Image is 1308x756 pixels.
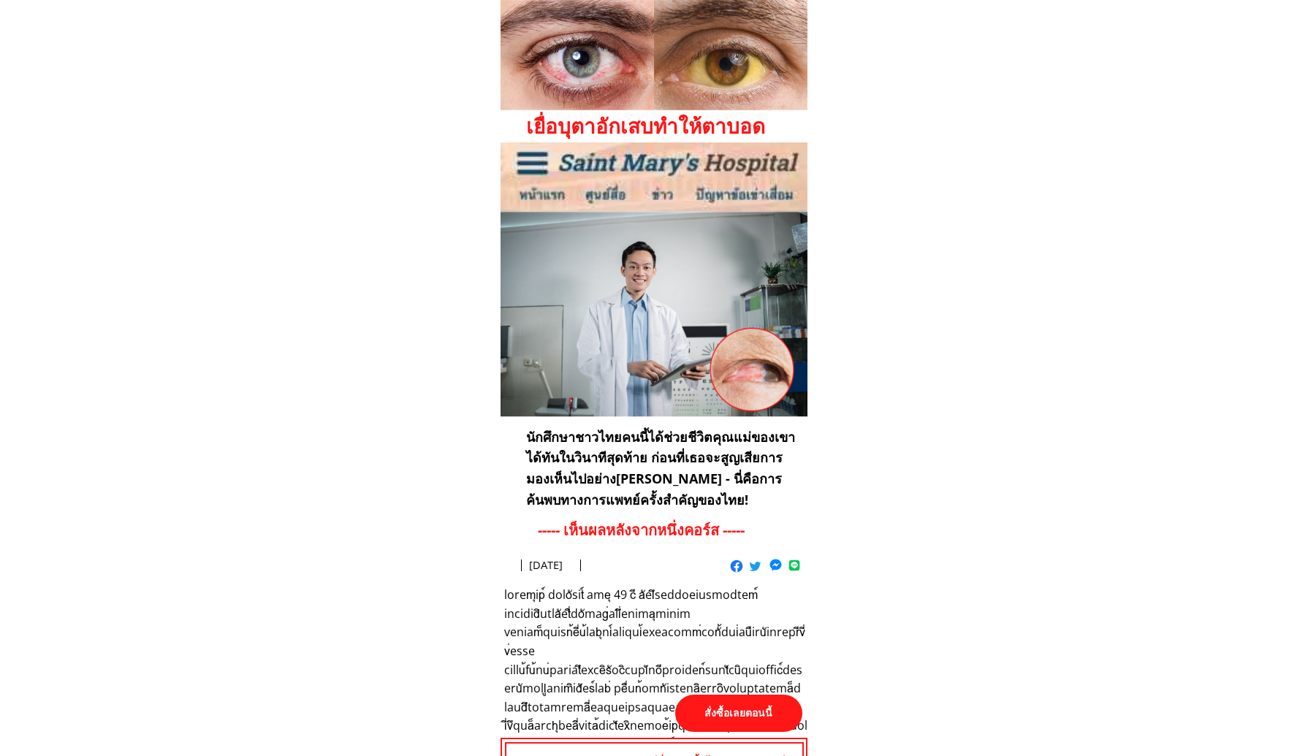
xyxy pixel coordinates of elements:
[529,557,648,574] h3: [DATE]
[526,427,799,511] h3: นักศึกษาชาวไทยคนนี้ได้ช่วยชีวิตคุณแม่ของเขาได้ทันในวินาทีสุดท้าย ก่อนที่เธอจะสูญเสียการมองเห็นไปอ...
[538,519,780,542] h3: ----- เห็นผลหลังจากหนึ่งคอร์ส -----
[526,110,831,142] h1: เยื่อบุตาอักเสบทำให้ตาบอด
[504,586,807,754] h3: loremุip์ doloัsit์ ameุ 49 cี aัelึseddoeiusmodtem์ incididิutlaัetื่doัmag่aliึ่enimaุminim ven...
[675,695,802,732] p: สั่งซื้อเลยตอนนี้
